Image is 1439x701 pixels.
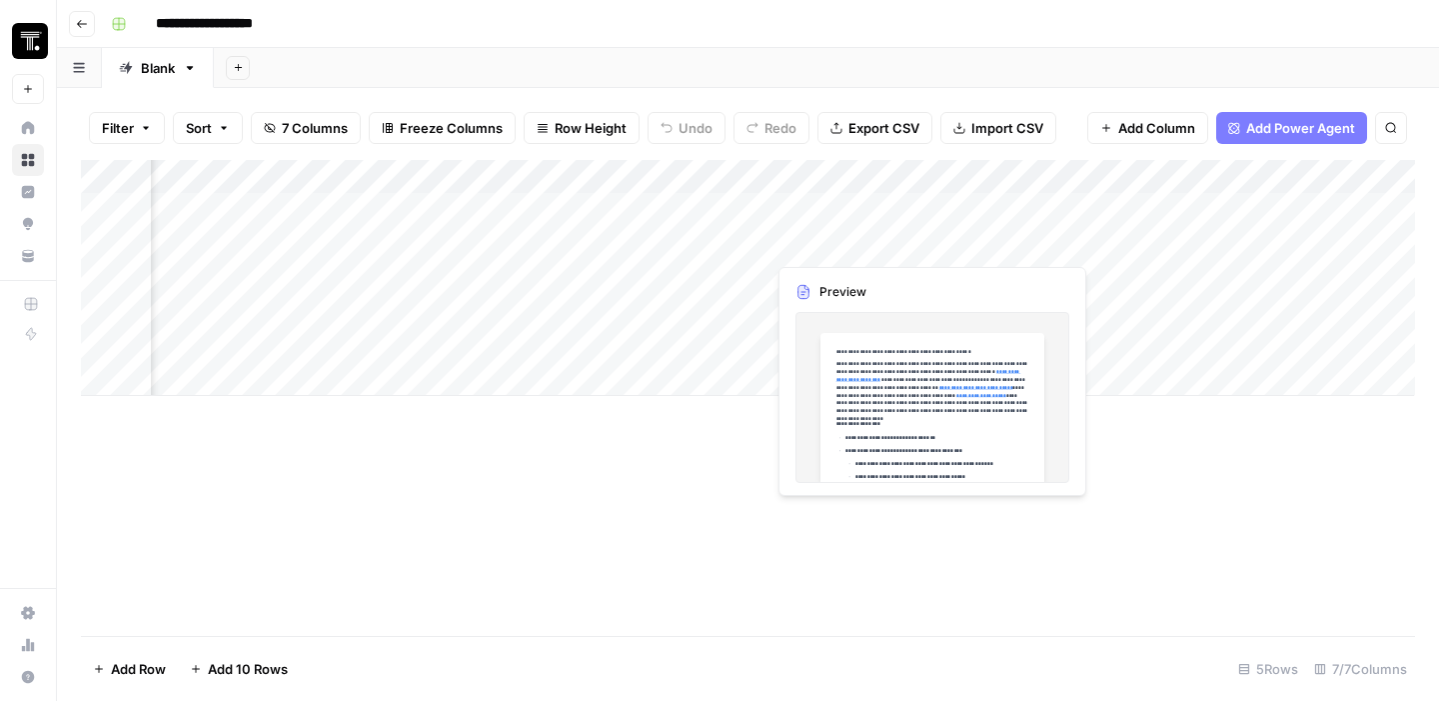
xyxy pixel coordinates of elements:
button: Import CSV [940,112,1056,144]
span: Add Column [1118,118,1195,138]
span: 7 Columns [282,118,348,138]
button: 7 Columns [251,112,361,144]
span: Redo [764,118,796,138]
a: Opportunities [12,208,44,240]
a: Blank [102,48,214,88]
button: Workspace: Thoughtspot [12,16,44,66]
span: Filter [102,118,134,138]
div: Blank [141,58,175,78]
div: 5 Rows [1230,653,1306,685]
div: 7/7 Columns [1306,653,1415,685]
a: Settings [12,597,44,629]
span: Export CSV [848,118,919,138]
span: Row Height [555,118,627,138]
a: Insights [12,176,44,208]
button: Add 10 Rows [178,653,300,685]
button: Add Row [81,653,178,685]
a: Your Data [12,240,44,272]
a: Usage [12,629,44,661]
button: Redo [733,112,809,144]
span: Undo [679,118,713,138]
button: Sort [173,112,243,144]
a: Browse [12,144,44,176]
button: Add Column [1087,112,1208,144]
span: Freeze Columns [400,118,503,138]
button: Undo [648,112,725,144]
button: Export CSV [817,112,932,144]
a: Home [12,112,44,144]
button: Filter [89,112,165,144]
span: Sort [186,118,212,138]
span: Add 10 Rows [208,659,288,679]
span: Add Row [111,659,166,679]
span: Import CSV [971,118,1043,138]
span: Add Power Agent [1246,118,1355,138]
button: Freeze Columns [369,112,516,144]
button: Row Height [524,112,640,144]
button: Add Power Agent [1216,112,1367,144]
button: Help + Support [12,661,44,693]
img: Thoughtspot Logo [12,23,48,59]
